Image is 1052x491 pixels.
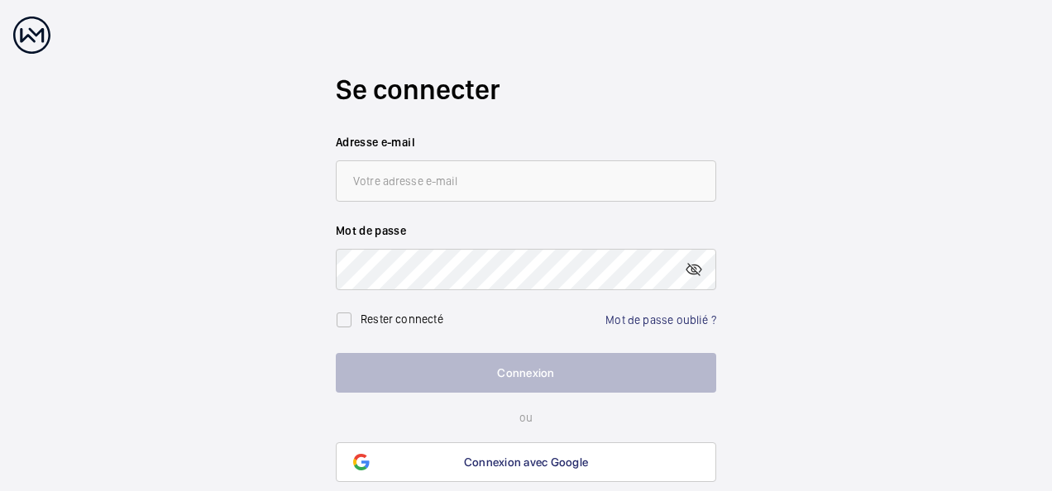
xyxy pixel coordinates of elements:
[336,353,716,393] button: Connexion
[336,70,716,109] h2: Se connecter
[336,409,716,426] p: ou
[605,313,716,327] a: Mot de passe oublié ?
[361,312,443,326] label: Rester connecté
[336,134,716,150] label: Adresse e-mail
[336,222,716,239] label: Mot de passe
[464,455,588,469] span: Connexion avec Google
[336,160,716,202] input: Votre adresse e-mail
